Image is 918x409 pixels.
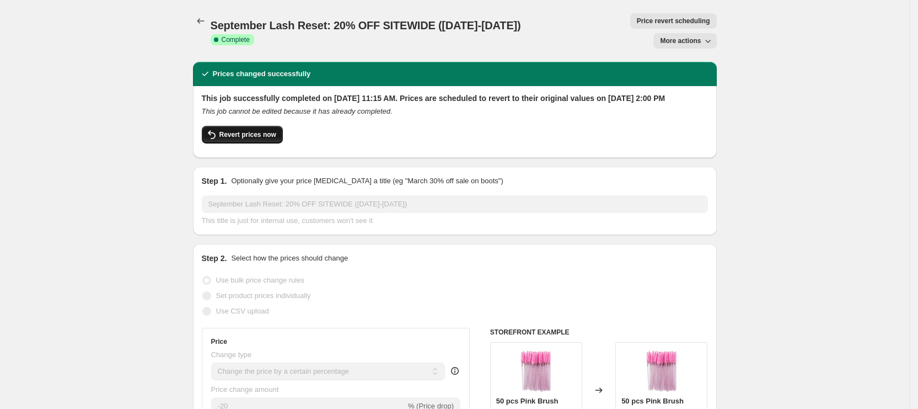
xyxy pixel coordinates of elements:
[660,36,701,45] span: More actions
[216,307,269,315] span: Use CSV upload
[202,195,708,213] input: 30% off holiday sale
[231,253,348,264] p: Select how the prices should change
[222,35,250,44] span: Complete
[202,107,393,115] i: This job cannot be edited because it has already completed.
[640,348,684,392] img: pinkbrushes_80x.jpg
[514,348,558,392] img: pinkbrushes_80x.jpg
[213,68,311,79] h2: Prices changed successfully
[216,276,304,284] span: Use bulk price change rules
[211,337,227,346] h3: Price
[490,328,708,337] h6: STOREFRONT EXAMPLE
[211,350,252,359] span: Change type
[216,291,311,300] span: Set product prices individually
[202,253,227,264] h2: Step 2.
[630,13,717,29] button: Price revert scheduling
[193,13,208,29] button: Price change jobs
[653,33,716,49] button: More actions
[202,93,708,104] h2: This job successfully completed on [DATE] 11:15 AM. Prices are scheduled to revert to their origi...
[449,365,460,376] div: help
[202,126,283,144] button: Revert prices now
[211,19,521,31] span: September Lash Reset: 20% OFF SITEWIDE ([DATE]-[DATE])
[637,17,710,25] span: Price revert scheduling
[231,176,503,187] p: Optionally give your price [MEDICAL_DATA] a title (eg "March 30% off sale on boots")
[219,130,276,139] span: Revert prices now
[202,176,227,187] h2: Step 1.
[202,216,373,225] span: This title is just for internal use, customers won't see it
[211,385,279,394] span: Price change amount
